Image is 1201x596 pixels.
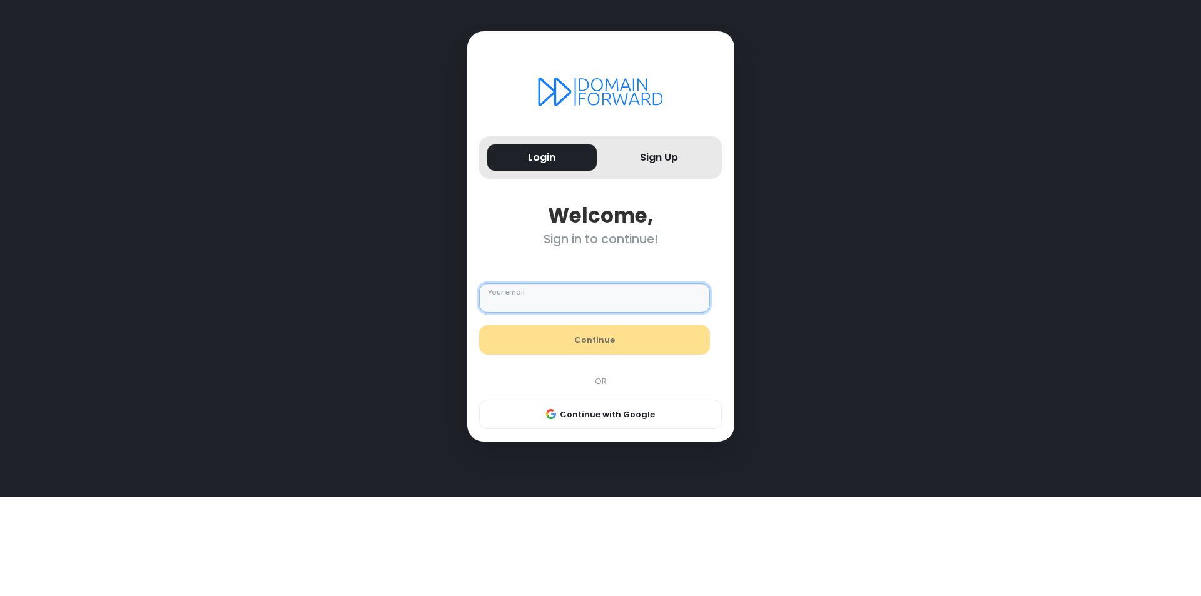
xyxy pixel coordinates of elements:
div: Sign in to continue! [479,232,722,246]
button: Login [487,144,597,171]
div: Welcome, [479,203,722,228]
button: Sign Up [605,144,714,171]
button: Continue with Google [479,400,722,430]
div: OR [473,375,728,388]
